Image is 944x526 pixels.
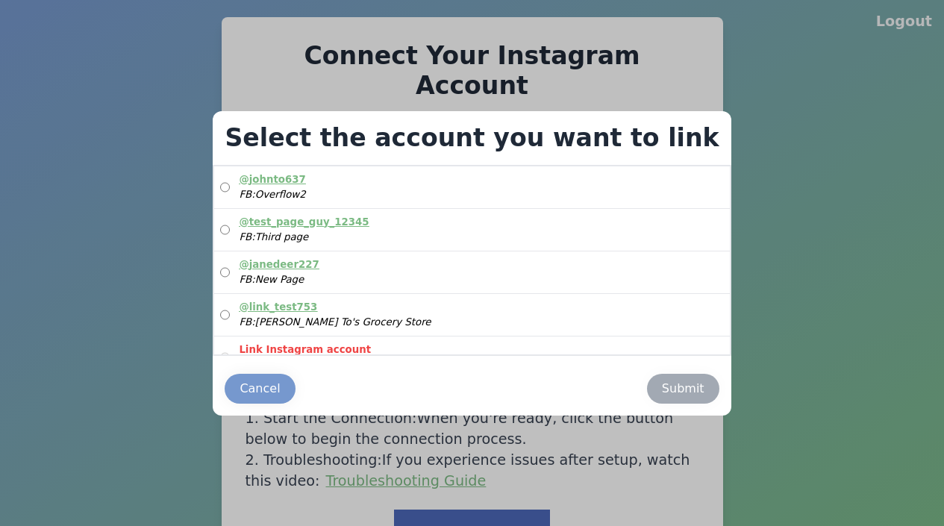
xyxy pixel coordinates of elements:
[662,380,704,398] div: Submit
[213,111,731,165] h2: Select the account you want to link
[240,380,280,398] div: Cancel
[239,216,369,228] a: @test_page_guy_12345
[220,257,230,287] input: @janedeer227FB:New Page
[239,174,305,185] a: @johnto637
[239,259,319,270] a: @janedeer227
[239,187,305,202] div: FB: Overflow2
[239,272,319,287] div: FB: New Page
[220,215,230,245] input: @test_page_guy_12345FB:Third page
[239,230,369,245] div: FB: Third page
[239,315,431,330] div: FB: [PERSON_NAME] To's Grocery Store
[220,172,230,202] input: @johnto637FB:Overflow2
[220,300,230,330] input: @link_test753FB:[PERSON_NAME] To's Grocery Store
[225,374,295,404] button: Cancel
[220,342,230,372] input: Link Instagram accountFB:No Link
[239,301,317,313] a: @link_test753
[239,342,371,357] div: Link Instagram account
[647,374,719,404] button: Submit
